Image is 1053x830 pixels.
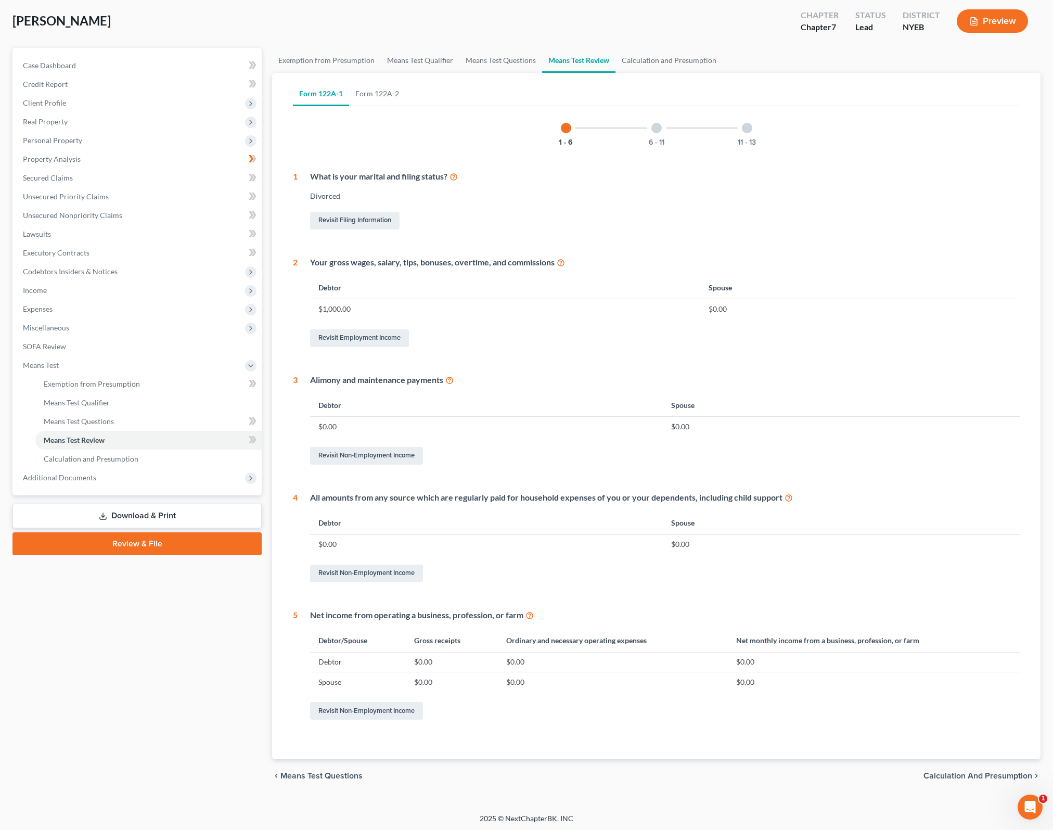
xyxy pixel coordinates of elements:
[15,244,262,262] a: Executory Contracts
[663,417,1020,437] td: $0.00
[23,173,73,182] span: Secured Claims
[559,139,573,146] button: 1 - 6
[23,473,96,482] span: Additional Documents
[35,412,262,431] a: Means Test Questions
[23,136,82,145] span: Personal Property
[310,512,663,534] th: Debtor
[615,48,723,73] a: Calculation and Presumption
[35,393,262,412] a: Means Test Qualifier
[381,48,459,73] a: Means Test Qualifier
[700,299,1020,319] td: $0.00
[310,565,423,582] a: Revisit Non-Employment Income
[738,139,756,146] button: 11 - 13
[12,504,262,528] a: Download & Print
[542,48,615,73] a: Means Test Review
[23,117,68,126] span: Real Property
[12,13,111,28] span: [PERSON_NAME]
[15,206,262,225] a: Unsecured Nonpriority Claims
[23,80,68,88] span: Credit Report
[855,9,886,21] div: Status
[272,48,381,73] a: Exemption from Presumption
[23,286,47,295] span: Income
[1018,795,1043,820] iframe: Intercom live chat
[35,375,262,393] a: Exemption from Presumption
[44,417,114,426] span: Means Test Questions
[310,299,700,319] td: $1,000.00
[310,652,406,672] td: Debtor
[23,229,51,238] span: Lawsuits
[15,225,262,244] a: Lawsuits
[310,417,663,437] td: $0.00
[44,379,140,388] span: Exemption from Presumption
[957,9,1028,33] button: Preview
[801,9,839,21] div: Chapter
[310,492,1020,504] div: All amounts from any source which are regularly paid for household expenses of you or your depend...
[1032,772,1041,780] i: chevron_right
[349,81,405,106] a: Form 122A-2
[23,98,66,107] span: Client Profile
[310,329,409,347] a: Revisit Employment Income
[498,652,728,672] td: $0.00
[649,139,664,146] button: 6 - 11
[23,211,122,220] span: Unsecured Nonpriority Claims
[801,21,839,33] div: Chapter
[293,257,298,349] div: 2
[15,187,262,206] a: Unsecured Priority Claims
[44,454,138,463] span: Calculation and Presumption
[293,81,349,106] a: Form 122A-1
[310,212,400,229] a: Revisit Filing Information
[272,772,280,780] i: chevron_left
[23,192,109,201] span: Unsecured Priority Claims
[310,630,406,652] th: Debtor/Spouse
[44,398,110,407] span: Means Test Qualifier
[293,492,298,584] div: 4
[459,48,542,73] a: Means Test Questions
[498,672,728,692] td: $0.00
[23,304,53,313] span: Expenses
[700,276,1020,299] th: Spouse
[23,342,66,351] span: SOFA Review
[728,652,1020,672] td: $0.00
[310,394,663,417] th: Debtor
[15,150,262,169] a: Property Analysis
[23,361,59,369] span: Means Test
[12,532,262,555] a: Review & File
[23,323,69,332] span: Miscellaneous
[15,169,262,187] a: Secured Claims
[15,337,262,356] a: SOFA Review
[310,374,1020,386] div: Alimony and maintenance payments
[663,534,1020,554] td: $0.00
[293,609,298,722] div: 5
[310,672,406,692] td: Spouse
[406,630,498,652] th: Gross receipts
[310,609,1020,621] div: Net income from operating a business, profession, or farm
[923,772,1032,780] span: Calculation and Presumption
[35,431,262,450] a: Means Test Review
[23,155,81,163] span: Property Analysis
[310,191,1020,201] div: Divorced
[310,702,423,720] a: Revisit Non-Employment Income
[23,267,118,276] span: Codebtors Insiders & Notices
[272,772,363,780] button: chevron_left Means Test Questions
[310,171,1020,183] div: What is your marital and filing status?
[406,672,498,692] td: $0.00
[903,9,940,21] div: District
[406,652,498,672] td: $0.00
[831,22,836,32] span: 7
[498,630,728,652] th: Ordinary and necessary operating expenses
[903,21,940,33] div: NYEB
[310,276,700,299] th: Debtor
[663,394,1020,417] th: Spouse
[663,512,1020,534] th: Spouse
[23,61,76,70] span: Case Dashboard
[44,436,105,444] span: Means Test Review
[15,75,262,94] a: Credit Report
[310,447,423,465] a: Revisit Non-Employment Income
[15,56,262,75] a: Case Dashboard
[310,257,1020,269] div: Your gross wages, salary, tips, bonuses, overtime, and commissions
[728,672,1020,692] td: $0.00
[293,374,298,467] div: 3
[310,534,663,554] td: $0.00
[923,772,1041,780] button: Calculation and Presumption chevron_right
[23,248,89,257] span: Executory Contracts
